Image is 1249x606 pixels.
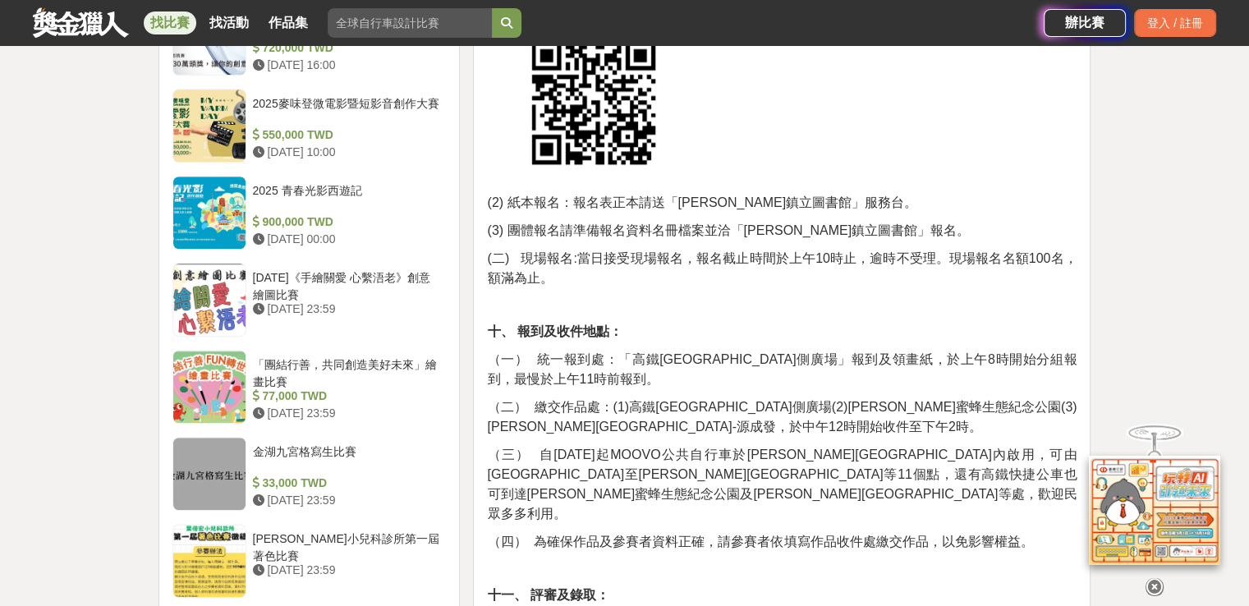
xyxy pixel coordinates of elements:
a: 金湖九宮格寫生比賽 33,000 TWD [DATE] 23:59 [172,437,447,511]
span: (2) 紙本報名：報名表正本請送「[PERSON_NAME]鎮立圖書館」服務台。 [487,195,917,209]
a: 「團結行善，共同創造美好未來」繪畫比賽 77,000 TWD [DATE] 23:59 [172,350,447,424]
div: [DATE] 23:59 [253,301,440,318]
a: 2025麥味登微電影暨短影音創作大賽 550,000 TWD [DATE] 10:00 [172,89,447,163]
a: 找比賽 [144,11,196,34]
div: [DATE] 23:59 [253,562,440,579]
div: 「團結行善，共同創造美好未來」繪畫比賽 [253,356,440,388]
span: （三） 自[DATE]起MOOVO公共自行車於[PERSON_NAME][GEOGRAPHIC_DATA]內啟用，可由[GEOGRAPHIC_DATA]至[PERSON_NAME][GEOGRA... [487,448,1077,521]
div: 900,000 TWD [253,213,440,231]
span: (3) 團體報名請準備報名資料名冊檔案並洽「[PERSON_NAME]鎮立圖書館」報名。 [487,223,970,237]
img: 89c4e64e-dc2a-4524-900e-4bf403284df2.png [531,39,657,165]
a: [DATE]《手繪關愛 心繫浯老》創意繪圖比賽 [DATE] 23:59 [172,263,447,337]
strong: 十、 報到及收件地點： [487,324,622,338]
a: 作品集 [262,11,315,34]
div: 2025 青春光影西遊記 [253,182,440,213]
input: 全球自行車設計比賽 [328,8,492,38]
div: [DATE] 23:59 [253,492,440,509]
span: （一） 統一報到處：「高鐵[GEOGRAPHIC_DATA]側廣場」報到及領畫紙，於上午8時開始分組報到，最慢於上午11時前報到。 [487,352,1077,386]
img: d2146d9a-e6f6-4337-9592-8cefde37ba6b.png [1089,454,1220,563]
div: [DATE] 00:00 [253,231,440,248]
div: 金湖九宮格寫生比賽 [253,443,440,475]
div: 550,000 TWD [253,126,440,144]
div: [DATE] 23:59 [253,405,440,422]
div: [PERSON_NAME]小兒科診所第一屆著色比賽 [253,530,440,562]
div: 登入 / 註冊 [1134,9,1216,37]
div: 33,000 TWD [253,475,440,492]
div: [DATE]《手繪關愛 心繫浯老》創意繪圖比賽 [253,269,440,301]
div: 77,000 TWD [253,388,440,405]
a: [PERSON_NAME]小兒科診所第一屆著色比賽 [DATE] 23:59 [172,524,447,598]
div: [DATE] 16:00 [253,57,440,74]
div: 2025麥味登微電影暨短影音創作大賽 [253,95,440,126]
div: 720,000 TWD [253,39,440,57]
div: [DATE] 10:00 [253,144,440,161]
a: 找活動 [203,11,255,34]
span: （四） 為確保作品及參賽者資料正確，請參賽者依填寫作品收件處繳交作品，以免影響權益。 [487,535,1033,549]
span: (二) 現場報名:當日接受現場報名，報名截止時間於上午10時止，逾時不受理。現場報名名額100名，額滿為止。 [487,251,1077,285]
a: 2025 青春光影西遊記 900,000 TWD [DATE] 00:00 [172,176,447,250]
strong: 十一、 評審及錄取： [487,588,608,602]
a: 辦比賽 [1044,9,1126,37]
span: （二） 繳交作品處：(1)高鐵[GEOGRAPHIC_DATA]側廣場(2)[PERSON_NAME]蜜蜂生態紀念公園(3)[PERSON_NAME][GEOGRAPHIC_DATA]-源成發，... [487,400,1077,434]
